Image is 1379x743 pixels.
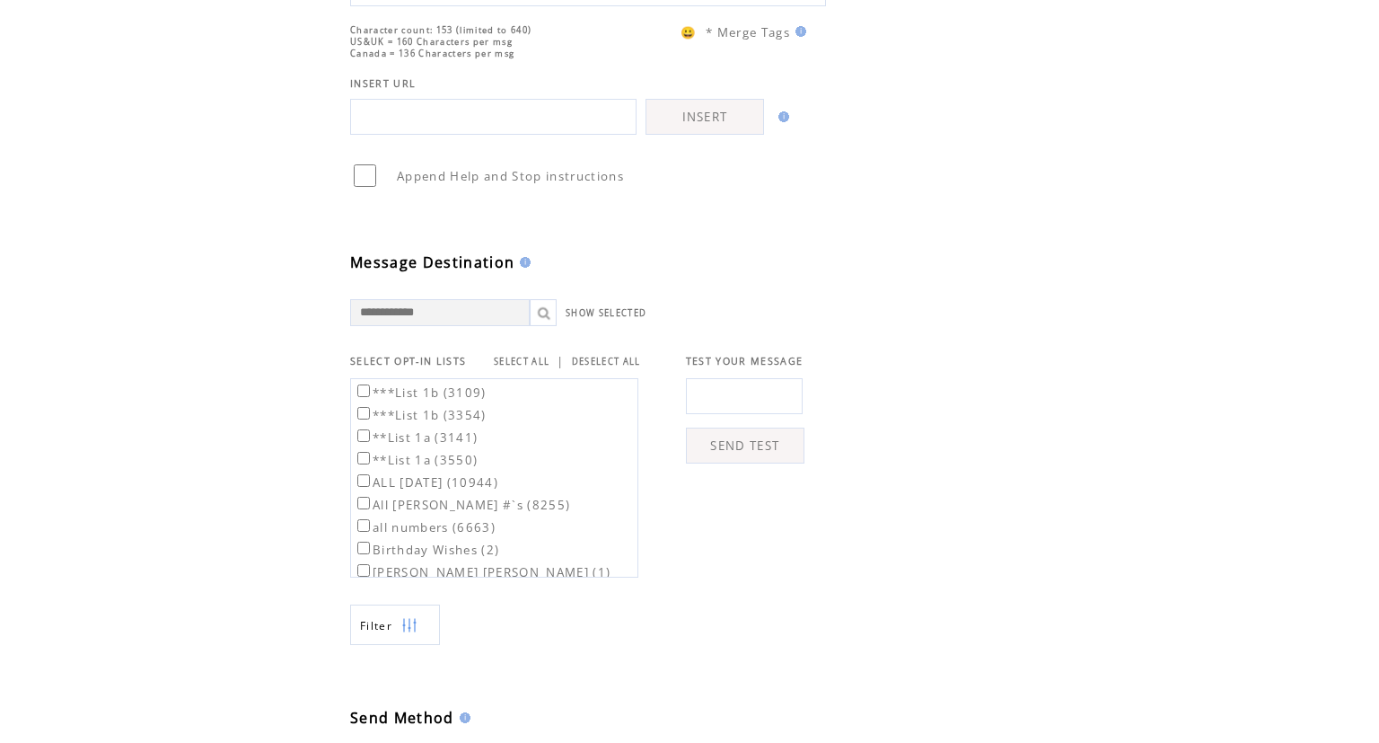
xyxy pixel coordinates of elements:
span: SELECT OPT-IN LISTS [350,355,466,367]
span: * Merge Tags [706,24,790,40]
label: ALL [DATE] (10944) [354,474,498,491]
input: **List 1a (3141) [357,429,370,442]
input: ***List 1b (3354) [357,407,370,420]
span: Send Method [350,708,454,728]
input: ***List 1b (3109) [357,385,370,397]
img: help.gif [514,257,531,268]
input: ALL [DATE] (10944) [357,474,370,487]
input: Birthday Wishes (2) [357,542,370,554]
span: Message Destination [350,252,514,272]
span: Show filters [360,618,392,633]
span: US&UK = 160 Characters per msg [350,36,513,48]
input: [PERSON_NAME] [PERSON_NAME] (1) [357,564,370,577]
span: Canada = 136 Characters per msg [350,48,514,59]
span: Append Help and Stop instructions [397,168,624,184]
span: Character count: 153 (limited to 640) [350,24,531,36]
img: filters.png [401,606,417,646]
label: ***List 1b (3354) [354,407,487,423]
input: all numbers (6663) [357,519,370,532]
a: Filter [350,605,440,645]
a: DESELECT ALL [572,356,641,367]
a: SELECT ALL [494,356,549,367]
label: **List 1a (3141) [354,429,478,446]
label: [PERSON_NAME] [PERSON_NAME] (1) [354,564,610,580]
a: SHOW SELECTED [566,307,646,319]
label: all numbers (6663) [354,519,496,535]
a: SEND TEST [686,428,804,464]
label: **List 1a (3550) [354,452,478,468]
span: | [557,353,564,369]
input: All [PERSON_NAME] #`s (8255) [357,497,370,509]
span: INSERT URL [350,77,416,90]
label: ***List 1b (3109) [354,385,487,401]
img: help.gif [454,712,470,723]
input: **List 1a (3550) [357,452,370,464]
label: All [PERSON_NAME] #`s (8255) [354,497,570,513]
span: TEST YOUR MESSAGE [686,355,804,367]
label: Birthday Wishes (2) [354,542,499,558]
img: help.gif [790,26,806,37]
a: INSERT [646,99,764,135]
img: help.gif [773,111,789,122]
span: 😀 [681,24,697,40]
